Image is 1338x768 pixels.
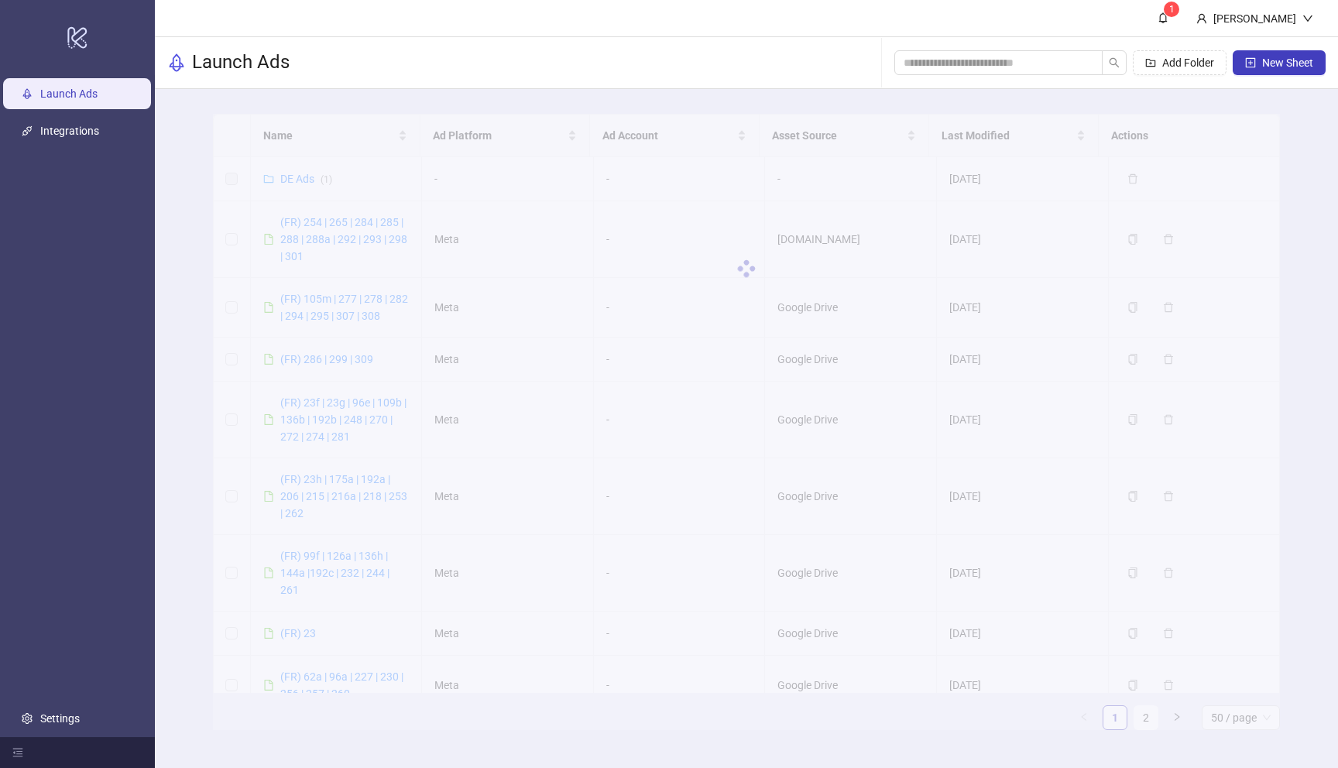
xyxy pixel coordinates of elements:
button: Add Folder [1133,50,1226,75]
a: Launch Ads [40,87,98,100]
span: New Sheet [1262,57,1313,69]
span: bell [1158,12,1168,23]
span: down [1302,13,1313,24]
sup: 1 [1164,2,1179,17]
div: [PERSON_NAME] [1207,10,1302,27]
span: Add Folder [1162,57,1214,69]
a: Integrations [40,125,99,137]
a: Settings [40,712,80,725]
span: user [1196,13,1207,24]
span: 1 [1169,4,1175,15]
button: New Sheet [1233,50,1326,75]
span: menu-fold [12,747,23,758]
span: plus-square [1245,57,1256,68]
span: folder-add [1145,57,1156,68]
span: rocket [167,53,186,72]
h3: Launch Ads [192,50,290,75]
span: search [1109,57,1120,68]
